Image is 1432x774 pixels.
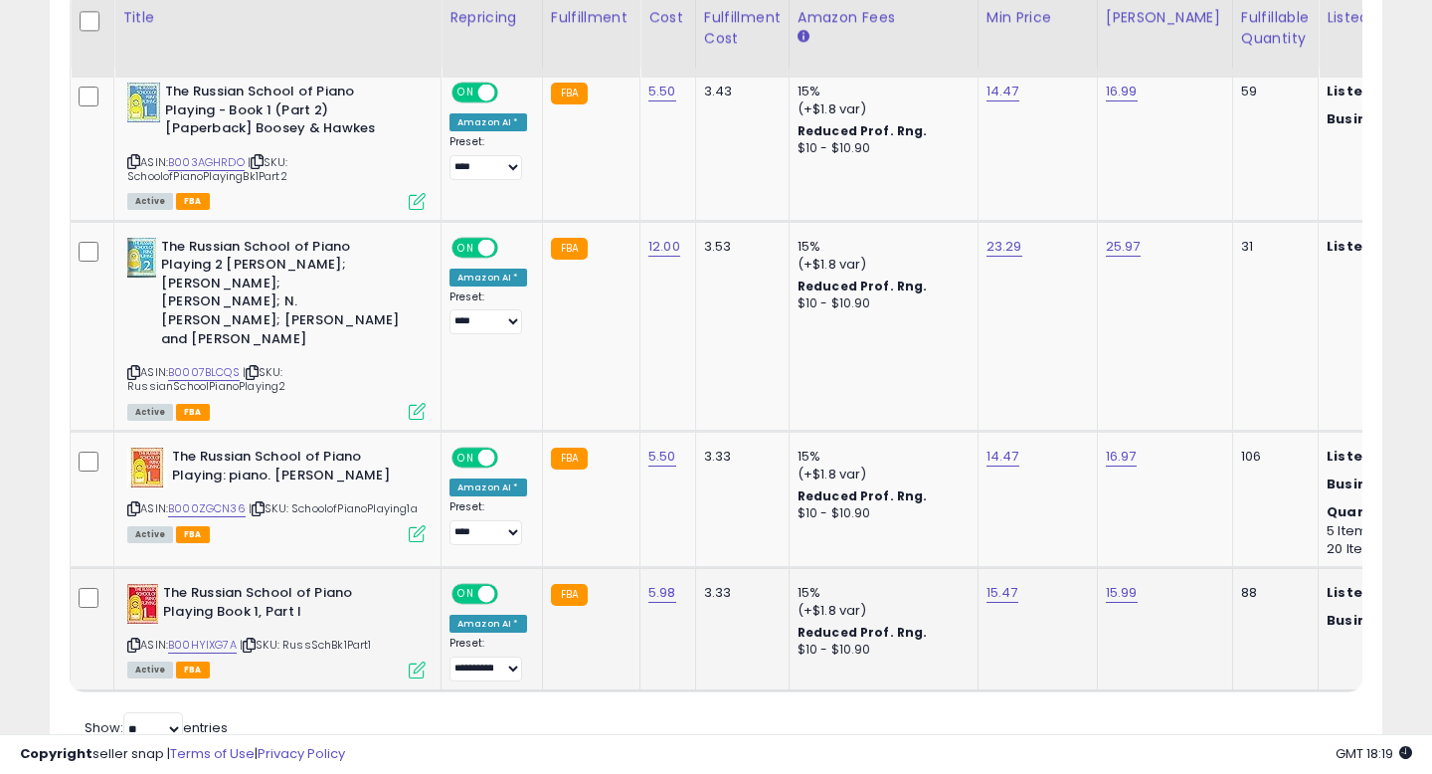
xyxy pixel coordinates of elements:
[1327,583,1417,602] b: Listed Price:
[453,450,478,467] span: ON
[798,624,928,641] b: Reduced Prof. Rng.
[1327,447,1417,466] b: Listed Price:
[704,7,781,49] div: Fulfillment Cost
[986,447,1019,467] a: 14.47
[1327,82,1417,100] b: Listed Price:
[165,83,407,143] b: The Russian School of Piano Playing - Book 1 (Part 2) [Paperback] Boosey & Hawkes
[85,718,228,737] span: Show: entries
[1327,237,1417,256] b: Listed Price:
[127,364,285,394] span: | SKU: RussianSchoolPianoPlaying2
[168,154,245,171] a: B003AGHRDO
[449,479,527,496] div: Amazon AI *
[449,500,527,545] div: Preset:
[798,140,963,157] div: $10 - $10.90
[449,113,527,131] div: Amazon AI *
[127,448,426,540] div: ASIN:
[1241,7,1310,49] div: Fulfillable Quantity
[798,466,963,484] div: (+$1.8 var)
[495,586,527,603] span: OFF
[172,448,414,489] b: The Russian School of Piano Playing: piano. [PERSON_NAME]
[127,448,167,487] img: 51+GDxFb0ZL._SL40_.jpg
[1106,82,1138,101] a: 16.99
[127,238,426,418] div: ASIN:
[176,193,210,210] span: FBA
[449,7,534,28] div: Repricing
[986,237,1022,257] a: 23.29
[127,83,426,208] div: ASIN:
[798,7,970,28] div: Amazon Fees
[176,662,210,678] span: FBA
[1241,83,1303,100] div: 59
[495,85,527,101] span: OFF
[798,295,963,312] div: $10 - $10.90
[161,238,403,353] b: The Russian School of Piano Playing 2 [PERSON_NAME]; [PERSON_NAME]; [PERSON_NAME]; N. [PERSON_NAM...
[1241,238,1303,256] div: 31
[648,237,680,257] a: 12.00
[1106,583,1138,603] a: 15.99
[798,487,928,504] b: Reduced Prof. Rng.
[170,744,255,763] a: Terms of Use
[449,615,527,633] div: Amazon AI *
[127,584,158,624] img: 510F1XW4d5L._SL40_.jpg
[1241,584,1303,602] div: 88
[1336,744,1412,763] span: 2025-09-17 18:19 GMT
[798,642,963,659] div: $10 - $10.90
[798,100,963,118] div: (+$1.8 var)
[249,500,418,516] span: | SKU: SchoolofPianoPlaying1a
[798,584,963,602] div: 15%
[551,7,631,28] div: Fulfillment
[798,602,963,620] div: (+$1.8 var)
[704,584,774,602] div: 3.33
[495,239,527,256] span: OFF
[240,637,372,653] span: | SKU: RussSchBk1Part1
[127,404,173,421] span: All listings currently available for purchase on Amazon
[168,500,246,517] a: B000ZGCN36
[449,135,527,180] div: Preset:
[453,85,478,101] span: ON
[20,744,92,763] strong: Copyright
[648,583,676,603] a: 5.98
[551,83,588,104] small: FBA
[1241,448,1303,466] div: 106
[127,238,156,278] img: 51sJxUfHsGL._SL40_.jpg
[551,238,588,260] small: FBA
[258,744,345,763] a: Privacy Policy
[1106,447,1137,467] a: 16.97
[798,28,809,46] small: Amazon Fees.
[453,239,478,256] span: ON
[704,83,774,100] div: 3.43
[986,583,1018,603] a: 15.47
[453,586,478,603] span: ON
[163,584,405,626] b: The Russian School of Piano Playing Book 1, Part I
[1106,7,1224,28] div: [PERSON_NAME]
[704,238,774,256] div: 3.53
[704,448,774,466] div: 3.33
[986,7,1089,28] div: Min Price
[648,82,676,101] a: 5.50
[122,7,433,28] div: Title
[798,448,963,466] div: 15%
[1106,237,1141,257] a: 25.97
[798,256,963,274] div: (+$1.8 var)
[168,364,240,381] a: B0007BLCQS
[986,82,1019,101] a: 14.47
[648,447,676,467] a: 5.50
[551,448,588,470] small: FBA
[127,193,173,210] span: All listings currently available for purchase on Amazon
[176,526,210,543] span: FBA
[127,83,160,122] img: 61yNiWfjDxL._SL40_.jpg
[798,83,963,100] div: 15%
[20,745,345,764] div: seller snap | |
[449,290,527,335] div: Preset:
[798,278,928,294] b: Reduced Prof. Rng.
[176,404,210,421] span: FBA
[798,505,963,522] div: $10 - $10.90
[798,238,963,256] div: 15%
[168,637,237,654] a: B00HYIXG7A
[495,450,527,467] span: OFF
[449,637,527,681] div: Preset:
[127,584,426,677] div: ASIN:
[127,662,173,678] span: All listings currently available for purchase on Amazon
[127,154,287,184] span: | SKU: SchoolofPianoPlayingBk1Part2
[551,584,588,606] small: FBA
